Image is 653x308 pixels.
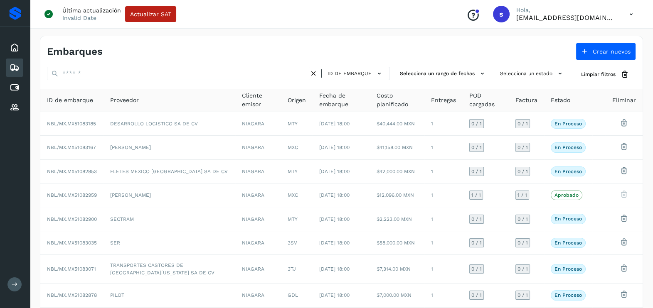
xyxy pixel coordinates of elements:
[471,193,481,198] span: 1 / 1
[554,192,579,198] p: Aprobado
[497,67,568,81] button: Selecciona un estado
[554,144,582,150] p: En proceso
[47,144,96,150] span: NBL/MX.MX51083167
[235,183,281,207] td: NIAGARA
[469,91,502,109] span: POD cargadas
[6,39,23,57] div: Inicio
[581,71,616,78] span: Limpiar filtros
[370,207,424,231] td: $2,223.00 MXN
[103,207,235,231] td: SECTRAM
[424,284,463,307] td: 1
[235,231,281,255] td: NIAGARA
[576,43,636,60] button: Crear nuevos
[554,121,582,127] p: En proceso
[319,240,350,246] span: [DATE] 18:00
[370,255,424,284] td: $7,314.00 MXN
[62,7,121,14] p: Última actualización
[471,169,482,174] span: 0 / 1
[370,183,424,207] td: $12,096.00 MXN
[377,91,418,109] span: Costo planificado
[47,292,97,298] span: NBL/MX.MX51082878
[370,136,424,159] td: $41,158.00 MXN
[281,255,313,284] td: 3TJ
[6,59,23,77] div: Embarques
[47,169,97,174] span: NBL/MX.MX51082953
[62,14,96,22] p: Invalid Date
[125,6,176,22] button: Actualizar SAT
[370,160,424,183] td: $42,000.00 MXN
[281,207,313,231] td: MTY
[328,70,372,77] span: ID de embarque
[554,240,582,246] p: En proceso
[281,183,313,207] td: MXC
[288,96,306,105] span: Origen
[517,169,528,174] span: 0 / 1
[517,193,527,198] span: 1 / 1
[517,266,528,271] span: 0 / 1
[47,121,96,127] span: NBL/MX.MX51083185
[554,216,582,222] p: En proceso
[319,91,363,109] span: Fecha de embarque
[319,121,350,127] span: [DATE] 18:00
[517,217,528,222] span: 0 / 1
[103,136,235,159] td: [PERSON_NAME]
[471,240,482,245] span: 0 / 1
[517,121,528,126] span: 0 / 1
[424,207,463,231] td: 1
[319,292,350,298] span: [DATE] 18:00
[471,293,482,298] span: 0 / 1
[319,266,350,272] span: [DATE] 18:00
[612,96,636,105] span: Eliminar
[235,160,281,183] td: NIAGARA
[370,231,424,255] td: $58,000.00 MXN
[6,78,23,97] div: Cuentas por pagar
[424,255,463,284] td: 1
[517,145,528,150] span: 0 / 1
[471,145,482,150] span: 0 / 1
[471,121,482,126] span: 0 / 1
[235,136,281,159] td: NIAGARA
[281,284,313,307] td: GDL
[281,231,313,255] td: 3SV
[593,49,631,54] span: Crear nuevos
[516,14,616,22] p: smedina@niagarawater.com
[103,160,235,183] td: FLETES MEXICO [GEOGRAPHIC_DATA] SA DE CV
[47,96,93,105] span: ID de embarque
[424,136,463,159] td: 1
[103,284,235,307] td: PILOT
[517,240,528,245] span: 0 / 1
[235,207,281,231] td: NIAGARA
[471,217,482,222] span: 0 / 1
[471,266,482,271] span: 0 / 1
[554,266,582,272] p: En proceso
[431,96,456,105] span: Entregas
[235,112,281,136] td: NIAGARA
[554,169,582,174] p: En proceso
[235,255,281,284] td: NIAGARA
[47,240,97,246] span: NBL/MX.MX51083035
[370,112,424,136] td: $40,444.00 MXN
[47,266,96,272] span: NBL/MX.MX51083071
[517,293,528,298] span: 0 / 1
[574,67,636,82] button: Limpiar filtros
[319,216,350,222] span: [DATE] 18:00
[325,68,386,80] button: ID de embarque
[281,136,313,159] td: MXC
[103,231,235,255] td: SER
[6,98,23,117] div: Proveedores
[235,284,281,307] td: NIAGARA
[516,7,616,14] p: Hola,
[47,46,103,58] h4: Embarques
[103,183,235,207] td: [PERSON_NAME]
[281,160,313,183] td: MTY
[424,231,463,255] td: 1
[397,67,490,81] button: Selecciona un rango de fechas
[554,292,582,298] p: En proceso
[47,216,97,222] span: NBL/MX.MX51082900
[370,284,424,307] td: $7,000.00 MXN
[515,96,537,105] span: Factura
[424,160,463,183] td: 1
[103,112,235,136] td: DESARROLLO LOGISTICO SA DE CV
[551,96,570,105] span: Estado
[319,192,350,198] span: [DATE] 18:00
